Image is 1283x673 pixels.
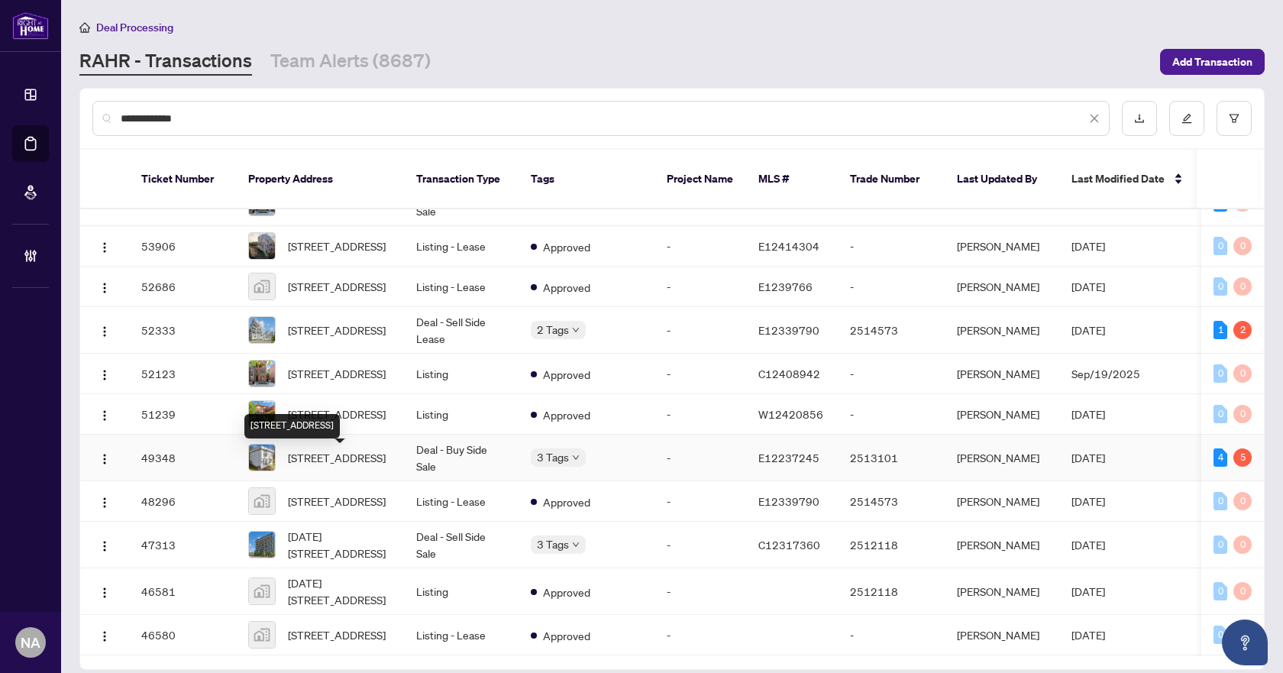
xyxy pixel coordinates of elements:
[249,622,275,648] img: thumbnail-img
[543,366,590,383] span: Approved
[129,568,236,615] td: 46581
[288,238,386,254] span: [STREET_ADDRESS]
[543,279,590,296] span: Approved
[236,150,404,209] th: Property Address
[288,365,386,382] span: [STREET_ADDRESS]
[945,615,1059,655] td: [PERSON_NAME]
[99,540,111,552] img: Logo
[270,48,431,76] a: Team Alerts (8687)
[404,267,519,307] td: Listing - Lease
[758,367,820,380] span: C12408942
[654,354,746,394] td: -
[1071,407,1105,421] span: [DATE]
[1233,364,1252,383] div: 0
[1071,323,1105,337] span: [DATE]
[654,481,746,522] td: -
[1233,582,1252,600] div: 0
[249,488,275,514] img: thumbnail-img
[1233,535,1252,554] div: 0
[654,307,746,354] td: -
[1122,101,1157,136] button: download
[758,239,819,253] span: E12414304
[654,394,746,435] td: -
[129,150,236,209] th: Ticket Number
[945,435,1059,481] td: [PERSON_NAME]
[129,615,236,655] td: 46580
[519,150,654,209] th: Tags
[945,522,1059,568] td: [PERSON_NAME]
[838,481,945,522] td: 2514573
[758,407,823,421] span: W12420856
[1214,237,1227,255] div: 0
[1214,535,1227,554] div: 0
[129,435,236,481] td: 49348
[537,321,569,338] span: 2 Tags
[99,453,111,465] img: Logo
[1071,239,1105,253] span: [DATE]
[537,448,569,466] span: 3 Tags
[1071,451,1105,464] span: [DATE]
[838,615,945,655] td: -
[1214,405,1227,423] div: 0
[1172,50,1252,74] span: Add Transaction
[1181,113,1192,124] span: edit
[99,282,111,294] img: Logo
[1071,494,1105,508] span: [DATE]
[1071,538,1105,552] span: [DATE]
[92,402,117,426] button: Logo
[838,226,945,267] td: -
[654,226,746,267] td: -
[249,317,275,343] img: thumbnail-img
[945,354,1059,394] td: [PERSON_NAME]
[1214,626,1227,644] div: 0
[1229,113,1239,124] span: filter
[1214,321,1227,339] div: 1
[1071,584,1105,598] span: [DATE]
[404,435,519,481] td: Deal - Buy Side Sale
[1214,448,1227,467] div: 4
[99,587,111,599] img: Logo
[572,541,580,548] span: down
[288,406,386,422] span: [STREET_ADDRESS]
[288,528,392,561] span: [DATE][STREET_ADDRESS]
[404,522,519,568] td: Deal - Sell Side Sale
[404,394,519,435] td: Listing
[249,233,275,259] img: thumbnail-img
[249,401,275,427] img: thumbnail-img
[945,481,1059,522] td: [PERSON_NAME]
[79,48,252,76] a: RAHR - Transactions
[92,532,117,557] button: Logo
[1214,277,1227,296] div: 0
[92,579,117,603] button: Logo
[758,494,819,508] span: E12339790
[1071,170,1165,187] span: Last Modified Date
[404,150,519,209] th: Transaction Type
[129,522,236,568] td: 47313
[288,493,386,510] span: [STREET_ADDRESS]
[543,238,590,255] span: Approved
[288,322,386,338] span: [STREET_ADDRESS]
[945,267,1059,307] td: [PERSON_NAME]
[129,267,236,307] td: 52686
[404,226,519,267] td: Listing - Lease
[1233,492,1252,510] div: 0
[1071,628,1105,642] span: [DATE]
[129,354,236,394] td: 52123
[1169,101,1204,136] button: edit
[1160,49,1265,75] button: Add Transaction
[945,150,1059,209] th: Last Updated By
[1233,277,1252,296] div: 0
[249,273,275,299] img: thumbnail-img
[758,323,819,337] span: E12339790
[92,274,117,299] button: Logo
[129,481,236,522] td: 48296
[404,615,519,655] td: Listing - Lease
[654,435,746,481] td: -
[654,150,746,209] th: Project Name
[92,489,117,513] button: Logo
[288,449,386,466] span: [STREET_ADDRESS]
[838,150,945,209] th: Trade Number
[404,481,519,522] td: Listing - Lease
[838,568,945,615] td: 2512118
[92,361,117,386] button: Logo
